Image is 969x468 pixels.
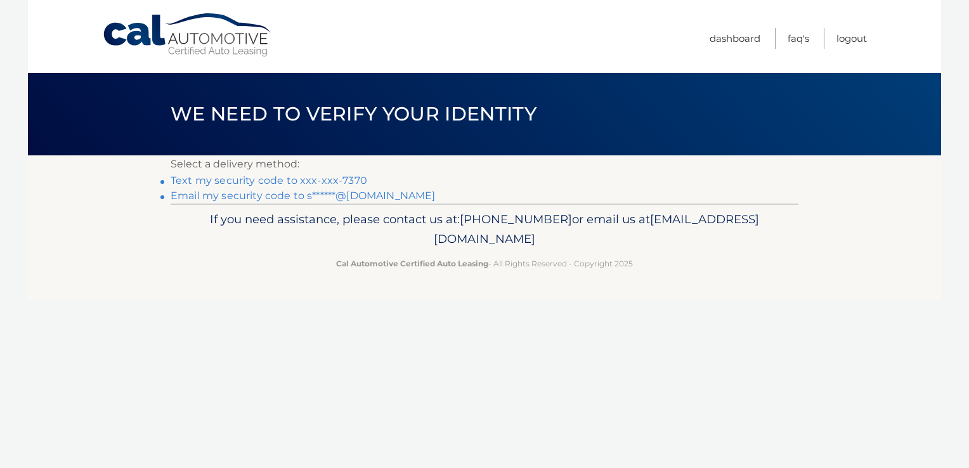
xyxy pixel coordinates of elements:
[179,257,790,270] p: - All Rights Reserved - Copyright 2025
[102,13,273,58] a: Cal Automotive
[171,155,798,173] p: Select a delivery method:
[179,209,790,250] p: If you need assistance, please contact us at: or email us at
[171,190,436,202] a: Email my security code to s******@[DOMAIN_NAME]
[171,174,367,186] a: Text my security code to xxx-xxx-7370
[836,28,867,49] a: Logout
[710,28,760,49] a: Dashboard
[788,28,809,49] a: FAQ's
[171,102,537,126] span: We need to verify your identity
[336,259,488,268] strong: Cal Automotive Certified Auto Leasing
[460,212,572,226] span: [PHONE_NUMBER]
